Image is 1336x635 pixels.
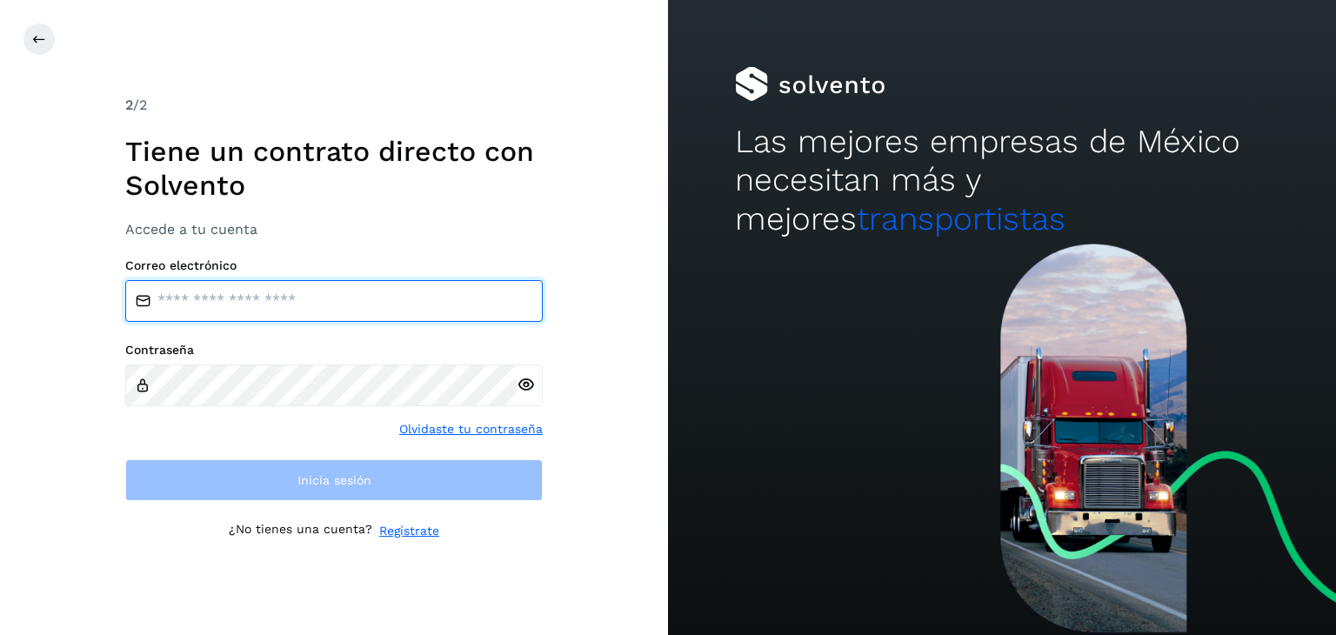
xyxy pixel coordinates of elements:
label: Contraseña [125,343,543,358]
span: 2 [125,97,133,113]
button: Inicia sesión [125,459,543,501]
h3: Accede a tu cuenta [125,221,543,237]
div: /2 [125,95,543,116]
h2: Las mejores empresas de México necesitan más y mejores [735,123,1269,238]
p: ¿No tienes una cuenta? [229,522,372,540]
span: transportistas [857,200,1065,237]
label: Correo electrónico [125,258,543,273]
a: Regístrate [379,522,439,540]
h1: Tiene un contrato directo con Solvento [125,135,543,202]
a: Olvidaste tu contraseña [399,420,543,438]
span: Inicia sesión [297,474,371,486]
